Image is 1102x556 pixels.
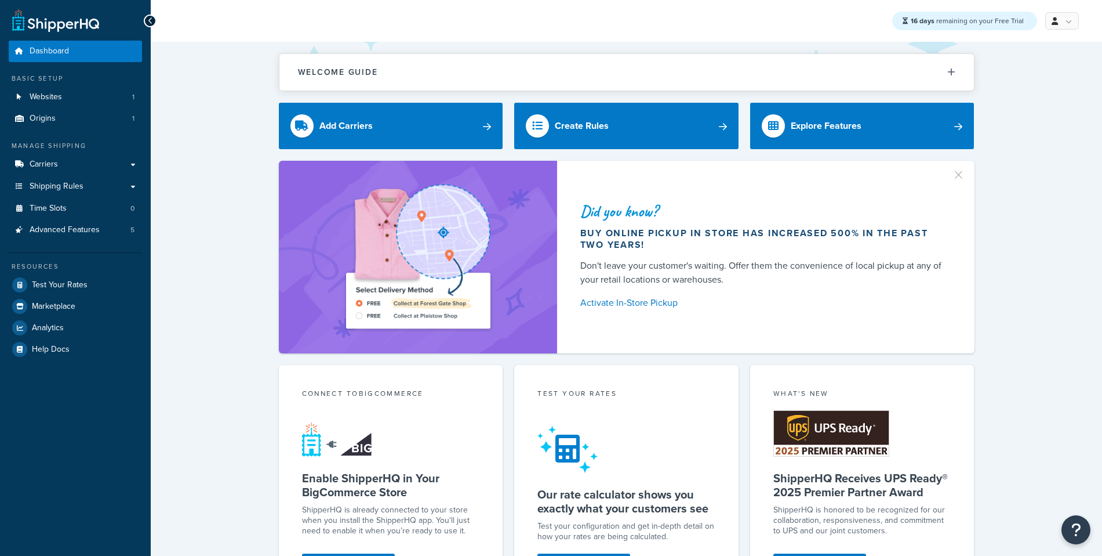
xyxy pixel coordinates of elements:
a: Explore Features [750,103,974,149]
a: Time Slots0 [9,198,142,219]
span: Dashboard [30,46,69,56]
a: Origins1 [9,108,142,129]
div: Connect to BigCommerce [302,388,480,402]
span: 0 [130,204,134,214]
button: Welcome Guide [279,54,974,91]
a: Analytics [9,317,142,338]
div: Test your configuration and get in-depth detail on how your rates are being calculated. [537,521,715,542]
a: Websites1 [9,86,142,108]
span: Websites [30,92,62,102]
a: Marketplace [9,296,142,317]
li: Advanced Features [9,219,142,241]
img: connect-shq-bc-71769feb.svg [302,422,374,457]
strong: 16 days [911,16,934,26]
a: Add Carriers [279,103,503,149]
a: Advanced Features5 [9,219,142,241]
h5: Our rate calculator shows you exactly what your customers see [537,488,715,515]
div: Basic Setup [9,74,142,84]
span: Advanced Features [30,225,100,235]
p: ShipperHQ is already connected to your store when you install the ShipperHQ app. You'll just need... [302,505,480,536]
div: What's New [773,388,951,402]
div: Add Carriers [319,118,373,134]
h5: Enable ShipperHQ in Your BigCommerce Store [302,471,480,499]
a: Dashboard [9,41,142,62]
div: Explore Features [791,118,861,134]
a: Carriers [9,154,142,175]
button: Open Resource Center [1061,515,1090,544]
h2: Welcome Guide [298,68,378,77]
img: ad-shirt-map-b0359fc47e01cab431d101c4b569394f6a03f54285957d908178d52f29eb9668.png [313,178,523,336]
a: Test Your Rates [9,275,142,295]
span: 1 [132,114,134,124]
a: Create Rules [514,103,739,149]
div: Resources [9,262,142,272]
span: Shipping Rules [30,182,83,192]
h5: ShipperHQ Receives UPS Ready® 2025 Premier Partner Award [773,471,951,499]
a: Activate In-Store Pickup [580,295,947,311]
div: Did you know? [580,203,947,219]
span: 5 [130,225,134,235]
p: ShipperHQ is honored to be recognized for our collaboration, responsiveness, and commitment to UP... [773,505,951,536]
li: Time Slots [9,198,142,219]
span: Origins [30,114,56,124]
div: Create Rules [555,118,609,134]
span: Test Your Rates [32,280,88,290]
li: Origins [9,108,142,129]
div: Buy online pickup in store has increased 500% in the past two years! [580,228,947,251]
li: Websites [9,86,142,108]
span: Marketplace [32,302,75,312]
span: Time Slots [30,204,67,214]
a: Help Docs [9,339,142,360]
a: Shipping Rules [9,176,142,197]
div: Manage Shipping [9,141,142,151]
span: remaining on your Free Trial [911,16,1024,26]
span: Help Docs [32,345,70,355]
span: Analytics [32,323,64,333]
span: Carriers [30,160,58,169]
span: 1 [132,92,134,102]
div: Don't leave your customer's waiting. Offer them the convenience of local pickup at any of your re... [580,259,947,287]
div: Test your rates [537,388,715,402]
